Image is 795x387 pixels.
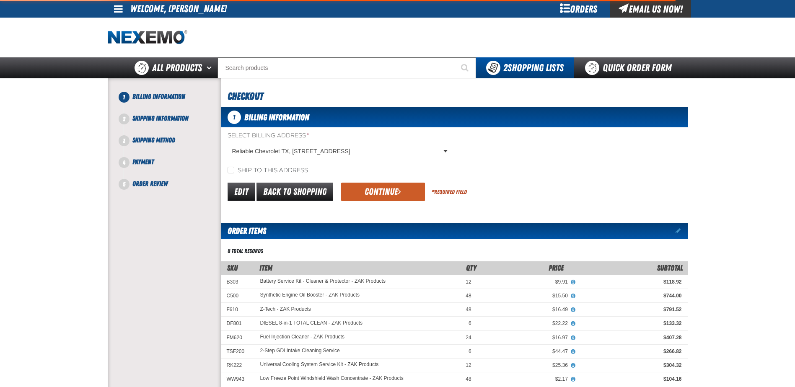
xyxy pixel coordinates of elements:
a: Low Freeze Point Windshield Wash Concentrate - ZAK Products [260,376,404,382]
button: View All Prices for Low Freeze Point Windshield Wash Concentrate - ZAK Products [568,376,579,383]
span: 12 [466,362,471,368]
a: Battery Service Kit - Cleaner & Protector - ZAK Products [260,279,386,284]
label: Ship to this address [228,167,308,175]
span: 5 [119,179,129,190]
span: Shopping Lists [503,62,564,74]
span: 24 [466,335,471,341]
div: $407.28 [580,334,682,341]
h2: Order Items [221,223,266,239]
button: Open All Products pages [204,57,218,78]
td: F610 [221,303,254,317]
td: WW943 [221,372,254,386]
strong: 2 [503,62,508,74]
button: View All Prices for DIESEL 8-in-1 TOTAL CLEAN - ZAK Products [568,320,579,328]
td: B303 [221,275,254,289]
span: Payment [132,158,154,166]
span: 1 [228,111,241,124]
label: Select Billing Address [228,132,451,140]
button: View All Prices for Z-Tech - ZAK Products [568,306,579,314]
span: 48 [466,293,471,299]
a: Universal Cooling System Service Kit - ZAK Products [260,362,379,368]
span: Order Review [132,180,168,188]
a: Back to Shopping [256,183,333,201]
div: $16.49 [483,306,568,313]
div: $744.00 [580,292,682,299]
button: View All Prices for 2-Step GDI Intake Cleaning Service [568,348,579,356]
span: Billing Information [132,93,185,101]
div: 8 total records [228,247,263,255]
span: Qty [466,263,476,272]
button: View All Prices for Synthetic Engine Oil Booster - ZAK Products [568,292,579,300]
div: $25.36 [483,362,568,369]
input: Search [218,57,476,78]
li: Shipping Method. Step 3 of 5. Not Completed [124,135,221,157]
td: TSF200 [221,344,254,358]
span: All Products [152,60,202,75]
a: SKU [227,263,238,272]
span: 48 [466,307,471,312]
button: Continue [341,183,425,201]
a: Synthetic Engine Oil Booster - ZAK Products [260,292,360,298]
div: $133.32 [580,320,682,327]
span: Shipping Method [132,136,175,144]
button: Start Searching [455,57,476,78]
a: Quick Order Form [574,57,687,78]
img: Nexemo logo [108,30,187,45]
span: 4 [119,157,129,168]
a: DIESEL 8-in-1 TOTAL CLEAN - ZAK Products [260,320,363,326]
li: Billing Information. Step 1 of 5. Not Completed [124,92,221,114]
div: $9.91 [483,279,568,285]
span: Billing Information [244,112,309,122]
div: $2.17 [483,376,568,382]
td: C500 [221,289,254,303]
div: $104.16 [580,376,682,382]
button: View All Prices for Fuel Injection Cleaner - ZAK Products [568,334,579,342]
td: DF801 [221,317,254,330]
nav: Checkout steps. Current step is Billing Information. Step 1 of 5 [118,92,221,189]
button: View All Prices for Universal Cooling System Service Kit - ZAK Products [568,362,579,369]
span: Subtotal [657,263,683,272]
a: 2-Step GDI Intake Cleaning Service [260,348,340,354]
span: Item [259,263,272,272]
div: $791.52 [580,306,682,313]
div: $22.22 [483,320,568,327]
a: Edit items [676,228,688,234]
a: Home [108,30,187,45]
a: Z-Tech - ZAK Products [260,306,311,312]
span: Shipping Information [132,114,189,122]
div: $16.97 [483,334,568,341]
span: 12 [466,279,471,285]
span: 6 [469,348,471,354]
td: FM620 [221,330,254,344]
li: Order Review. Step 5 of 5. Not Completed [124,179,221,189]
div: Required Field [432,188,467,196]
span: Checkout [228,90,263,102]
span: 48 [466,376,471,382]
td: RK222 [221,359,254,372]
input: Ship to this address [228,167,234,173]
a: Fuel Injection Cleaner - ZAK Products [260,334,344,340]
a: Edit [228,183,255,201]
li: Payment. Step 4 of 5. Not Completed [124,157,221,179]
span: 2 [119,114,129,124]
span: Price [549,263,564,272]
li: Shipping Information. Step 2 of 5. Not Completed [124,114,221,135]
div: $44.47 [483,348,568,355]
button: View All Prices for Battery Service Kit - Cleaner & Protector - ZAK Products [568,279,579,286]
span: 6 [469,320,471,326]
div: $15.50 [483,292,568,299]
button: You have 2 Shopping Lists. Open to view details [476,57,574,78]
span: Reliable Chevrolet TX, [STREET_ADDRESS] [232,147,442,156]
div: $304.32 [580,362,682,369]
span: 3 [119,135,129,146]
div: $118.92 [580,279,682,285]
span: 1 [119,92,129,103]
div: $266.82 [580,348,682,355]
